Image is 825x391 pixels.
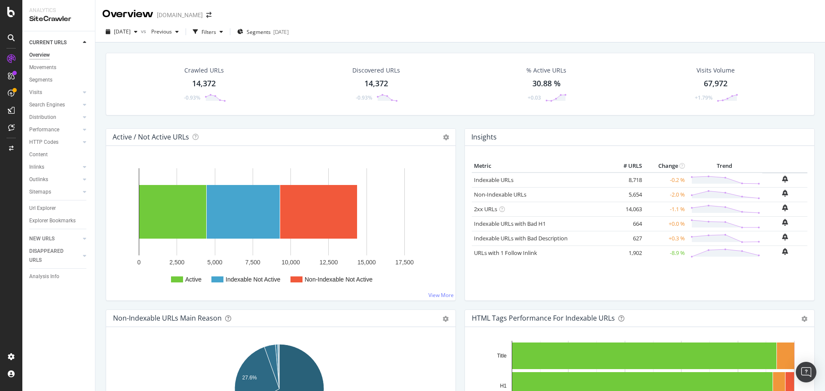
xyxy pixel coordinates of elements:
td: -1.1 % [644,202,687,216]
div: bell-plus [782,176,788,182]
text: 15,000 [357,259,376,266]
a: Visits [29,88,80,97]
a: Content [29,150,89,159]
div: [DATE] [273,28,289,36]
button: Previous [148,25,182,39]
span: Segments [247,28,271,36]
div: CURRENT URLS [29,38,67,47]
div: Distribution [29,113,56,122]
a: Analysis Info [29,272,89,281]
th: Trend [687,160,762,173]
div: HTML Tags Performance for Indexable URLs [472,314,615,322]
span: 2025 Sep. 23rd [114,28,131,35]
a: Overview [29,51,89,60]
div: % Active URLs [526,66,566,75]
a: Distribution [29,113,80,122]
div: Explorer Bookmarks [29,216,76,225]
div: bell-plus [782,204,788,211]
div: 14,372 [192,78,216,89]
td: 14,063 [610,202,644,216]
span: vs [141,27,148,35]
h4: Active / Not Active URLs [113,131,189,143]
div: bell-plus [782,190,788,197]
text: Non-Indexable Not Active [305,276,373,283]
h4: Insights [471,131,497,143]
svg: A chart. [113,160,446,294]
a: Movements [29,63,89,72]
text: 2,500 [169,259,184,266]
td: 664 [610,216,644,231]
td: 5,654 [610,187,644,202]
td: 627 [610,231,644,246]
a: Inlinks [29,163,80,172]
a: URLs with 1 Follow Inlink [474,249,537,257]
div: Analysis Info [29,272,59,281]
text: 17,500 [395,259,414,266]
div: Movements [29,63,56,72]
div: Visits [29,88,42,97]
div: Overview [102,7,153,21]
div: gear [443,316,449,322]
a: Explorer Bookmarks [29,216,89,225]
button: [DATE] [102,25,141,39]
text: Indexable Not Active [226,276,281,283]
div: Search Engines [29,100,65,109]
div: NEW URLS [29,234,55,243]
td: 8,718 [610,173,644,188]
a: 2xx URLs [474,205,497,213]
div: Filters [202,28,216,36]
td: -8.9 % [644,246,687,260]
div: +0.03 [528,94,541,101]
div: 14,372 [364,78,388,89]
div: -0.93% [184,94,200,101]
div: Sitemaps [29,188,51,197]
a: Indexable URLs with Bad Description [474,234,568,242]
a: Segments [29,76,89,85]
div: Segments [29,76,52,85]
td: -0.2 % [644,173,687,188]
div: [DOMAIN_NAME] [157,11,203,19]
text: 27.6% [242,375,257,381]
div: arrow-right-arrow-left [206,12,211,18]
th: Change [644,160,687,173]
div: Crawled URLs [184,66,224,75]
text: 10,000 [281,259,300,266]
div: HTTP Codes [29,138,58,147]
div: 30.88 % [532,78,561,89]
div: Open Intercom Messenger [796,362,816,382]
div: Performance [29,125,59,134]
a: Indexable URLs [474,176,513,184]
div: Visits Volume [697,66,735,75]
div: gear [801,316,807,322]
div: bell-plus [782,248,788,255]
div: DISAPPEARED URLS [29,247,73,265]
button: Filters [189,25,226,39]
div: Inlinks [29,163,44,172]
a: Search Engines [29,100,80,109]
div: bell-plus [782,219,788,226]
text: 0 [137,259,141,266]
div: Overview [29,51,50,60]
a: DISAPPEARED URLS [29,247,80,265]
div: Discovered URLs [352,66,400,75]
a: Non-Indexable URLs [474,191,526,198]
a: Performance [29,125,80,134]
i: Options [443,134,449,140]
div: -0.93% [356,94,372,101]
div: Content [29,150,48,159]
text: Title [497,353,507,359]
text: H1 [500,383,507,389]
a: Url Explorer [29,204,89,213]
a: NEW URLS [29,234,80,243]
text: Active [185,276,202,283]
td: -2.0 % [644,187,687,202]
th: Metric [472,160,610,173]
text: 7,500 [245,259,260,266]
th: # URLS [610,160,644,173]
div: bell-plus [782,233,788,240]
div: Non-Indexable URLs Main Reason [113,314,222,322]
div: +1.79% [695,94,712,101]
span: Previous [148,28,172,35]
td: +0.0 % [644,216,687,231]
